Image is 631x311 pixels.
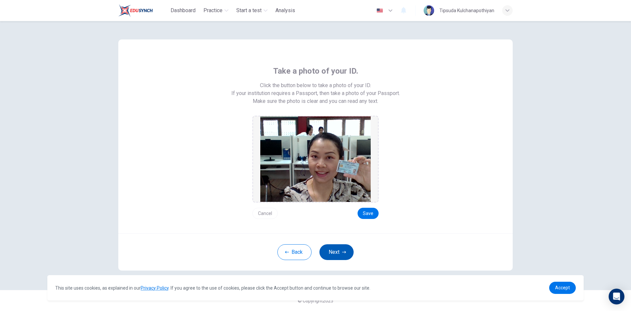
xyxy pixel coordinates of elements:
div: Open Intercom Messenger [609,289,624,304]
img: Profile picture [424,5,434,16]
button: Dashboard [168,5,198,16]
button: Back [277,244,312,260]
a: dismiss cookie message [549,282,576,294]
span: Accept [555,285,570,290]
button: Start a test [234,5,270,16]
img: en [376,8,384,13]
div: Tipsuda Kulchanapothiyan [439,7,494,14]
img: Train Test logo [118,4,153,17]
button: Practice [201,5,231,16]
button: Next [319,244,354,260]
div: cookieconsent [47,275,584,300]
span: Click the button below to take a photo of your ID. If your institution requires a Passport, then ... [231,82,400,97]
span: © Copyright 2025 [298,298,333,303]
a: Privacy Policy [141,285,169,291]
span: Analysis [275,7,295,14]
a: Train Test logo [118,4,168,17]
button: Analysis [273,5,298,16]
span: Make sure the photo is clear and you can read any text. [253,97,378,105]
img: preview screemshot [260,116,371,202]
span: This site uses cookies, as explained in our . If you agree to the use of cookies, please click th... [55,285,370,291]
button: Save [358,208,379,219]
span: Practice [203,7,222,14]
span: Take a photo of your ID. [273,66,358,76]
span: Start a test [236,7,262,14]
button: Cancel [252,208,278,219]
span: Dashboard [171,7,196,14]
